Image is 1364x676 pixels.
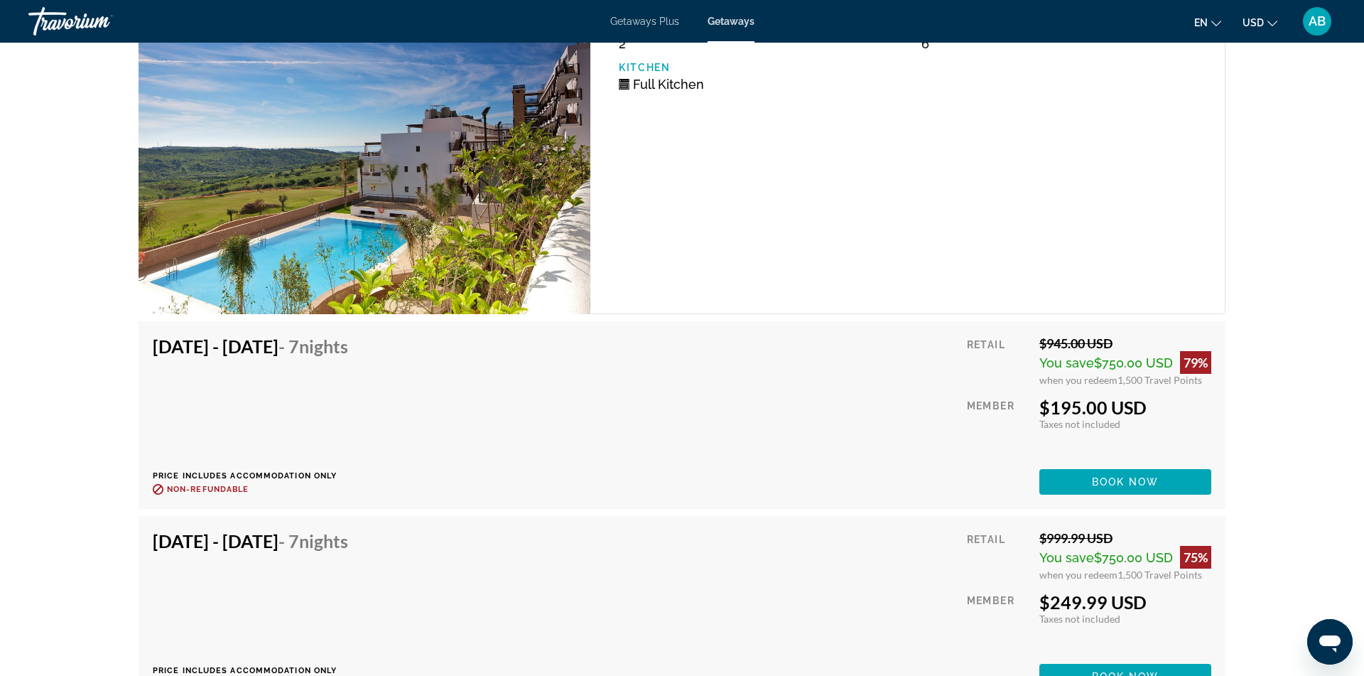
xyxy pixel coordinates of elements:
button: Book now [1039,469,1211,495]
span: Taxes not included [1039,613,1120,625]
span: 1,500 Travel Points [1117,569,1202,581]
span: Nights [299,530,348,552]
p: Price includes accommodation only [153,666,359,675]
div: 75% [1180,546,1211,569]
span: $750.00 USD [1094,355,1173,370]
span: - 7 [278,336,348,357]
div: $195.00 USD [1039,397,1211,418]
a: Travorium [28,3,170,40]
a: Getaways Plus [610,16,679,27]
div: $249.99 USD [1039,591,1211,613]
button: Change currency [1243,12,1277,33]
div: Member [967,591,1029,653]
span: Nights [299,336,348,357]
span: 1,500 Travel Points [1117,374,1202,386]
span: Taxes not included [1039,418,1120,430]
span: Book now [1092,476,1159,488]
p: Price includes accommodation only [153,471,359,481]
h4: [DATE] - [DATE] [153,530,348,552]
span: USD [1243,17,1264,28]
h4: [DATE] - [DATE] [153,336,348,357]
button: User Menu [1299,6,1336,36]
span: AB [1309,14,1326,28]
div: 79% [1180,351,1211,374]
div: $945.00 USD [1039,336,1211,351]
span: when you redeem [1039,374,1117,386]
span: 6 [921,36,929,51]
span: - 7 [278,530,348,552]
div: Retail [967,336,1029,386]
span: $750.00 USD [1094,550,1173,565]
div: Member [967,397,1029,458]
div: Retail [967,530,1029,581]
span: when you redeem [1039,569,1117,581]
div: $999.99 USD [1039,530,1211,546]
span: 2 [619,36,626,51]
a: Getaways [708,16,754,27]
iframe: Button to launch messaging window [1307,619,1353,665]
p: Kitchen [619,62,908,73]
span: You save [1039,355,1094,370]
span: en [1194,17,1208,28]
button: Change language [1194,12,1221,33]
span: You save [1039,550,1094,565]
span: Non-refundable [167,485,249,494]
span: Full Kitchen [633,77,704,92]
